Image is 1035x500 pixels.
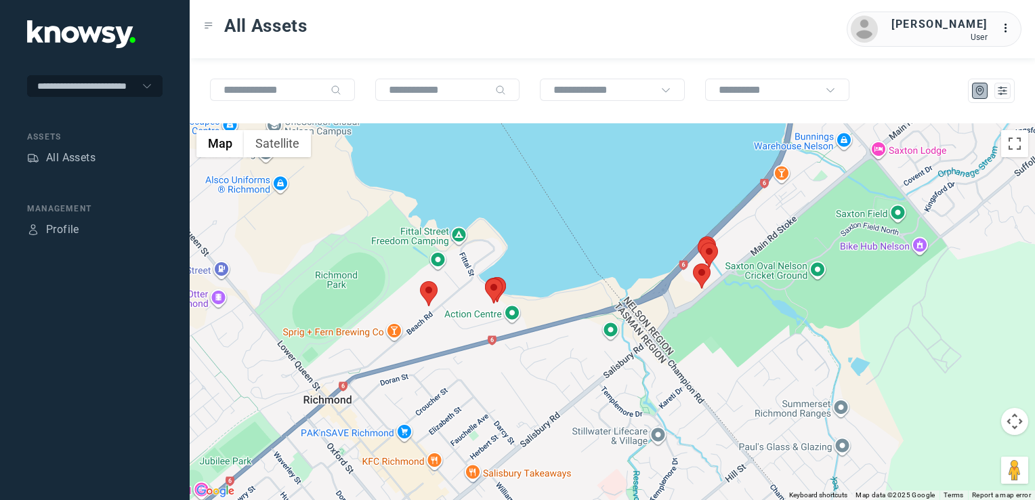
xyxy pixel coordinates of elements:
[27,222,79,238] a: ProfileProfile
[996,85,1009,97] div: List
[27,152,39,164] div: Assets
[204,21,213,30] div: Toggle Menu
[851,16,878,43] img: avatar.png
[891,16,988,33] div: [PERSON_NAME]
[193,482,238,500] img: Google
[944,491,964,499] a: Terms (opens in new tab)
[244,130,311,157] button: Show satellite imagery
[27,203,163,215] div: Management
[27,150,96,166] a: AssetsAll Assets
[27,20,135,48] img: Application Logo
[1001,20,1017,37] div: :
[193,482,238,500] a: Open this area in Google Maps (opens a new window)
[1002,23,1015,33] tspan: ...
[196,130,244,157] button: Show street map
[972,491,1031,499] a: Report a map error
[974,85,986,97] div: Map
[789,491,847,500] button: Keyboard shortcuts
[1001,20,1017,39] div: :
[1001,130,1028,157] button: Toggle fullscreen view
[1001,457,1028,484] button: Drag Pegman onto the map to open Street View
[891,33,988,42] div: User
[1001,408,1028,435] button: Map camera controls
[495,85,506,96] div: Search
[27,131,163,143] div: Assets
[331,85,341,96] div: Search
[224,14,308,38] span: All Assets
[46,150,96,166] div: All Assets
[46,222,79,238] div: Profile
[856,491,935,499] span: Map data ©2025 Google
[27,224,39,236] div: Profile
